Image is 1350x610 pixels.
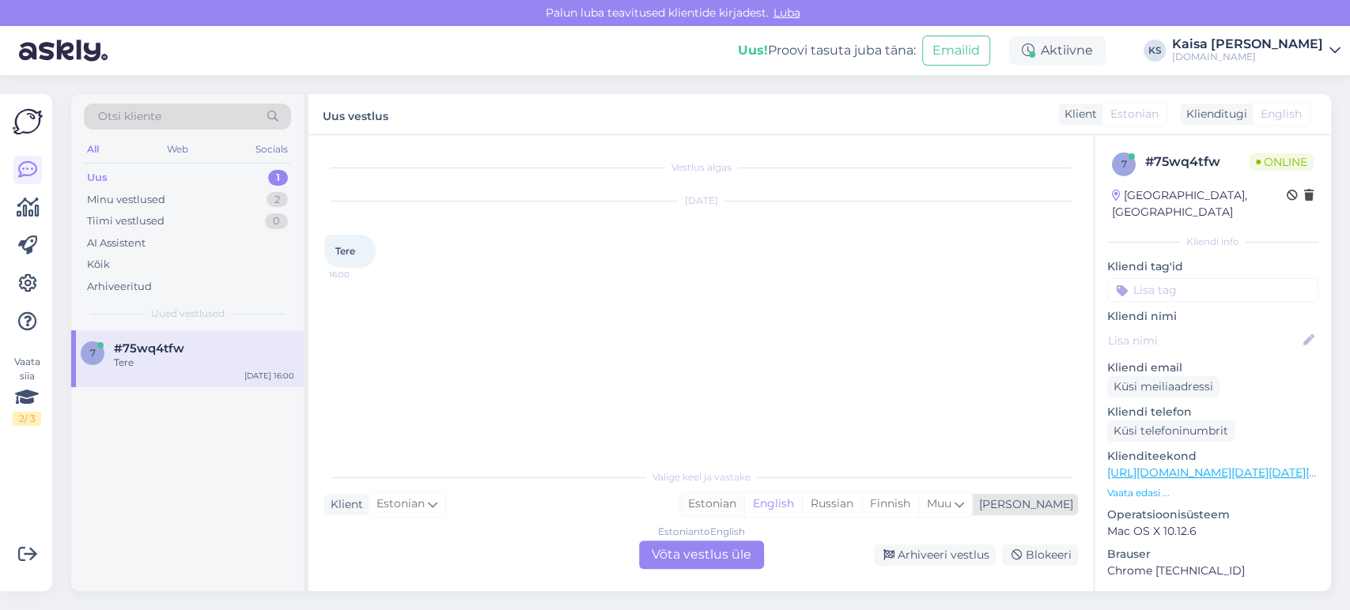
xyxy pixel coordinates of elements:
[98,108,161,125] span: Otsi kliente
[267,192,288,208] div: 2
[861,492,918,516] div: Finnish
[1107,235,1318,249] div: Kliendi info
[324,194,1078,208] div: [DATE]
[13,412,41,426] div: 2 / 3
[376,495,425,513] span: Estonian
[87,192,165,208] div: Minu vestlused
[1107,523,1318,540] p: Mac OS X 10.12.6
[1107,404,1318,420] p: Kliendi telefon
[680,492,744,516] div: Estonian
[1107,546,1318,563] p: Brauser
[1107,376,1220,397] div: Küsi meiliaadressi
[1107,278,1318,302] input: Lisa tag
[1107,563,1318,579] p: Chrome [TECHNICAL_ID]
[1107,506,1318,523] p: Operatsioonisüsteem
[1112,187,1287,220] div: [GEOGRAPHIC_DATA], [GEOGRAPHIC_DATA]
[874,544,996,566] div: Arhiveeri vestlus
[1172,38,1341,63] a: Kaisa [PERSON_NAME][DOMAIN_NAME]
[738,43,768,58] b: Uus!
[1002,544,1078,566] div: Blokeeri
[1107,420,1235,442] div: Küsi telefoninumbrit
[744,492,802,516] div: English
[323,104,388,125] label: Uus vestlus
[244,370,294,382] div: [DATE] 16:00
[769,6,805,20] span: Luba
[114,341,184,356] span: #75wq4tfw
[1108,332,1300,349] input: Lisa nimi
[329,269,388,281] span: 16:00
[639,540,764,569] div: Võta vestlus üle
[1145,152,1250,171] div: # 75wq4tfw
[1121,158,1127,170] span: 7
[335,245,355,257] span: Tere
[84,139,102,160] div: All
[1009,36,1106,65] div: Aktiivne
[151,307,225,321] span: Uued vestlused
[164,139,191,160] div: Web
[87,213,164,229] div: Tiimi vestlused
[1172,51,1323,63] div: [DOMAIN_NAME]
[1107,360,1318,376] p: Kliendi email
[268,170,288,186] div: 1
[1110,106,1159,122] span: Estonian
[252,139,291,160] div: Socials
[1107,486,1318,500] p: Vaata edasi ...
[1172,38,1323,51] div: Kaisa [PERSON_NAME]
[802,492,861,516] div: Russian
[1058,106,1097,122] div: Klient
[87,235,146,251] div: AI Assistent
[922,36,990,66] button: Emailid
[973,496,1073,513] div: [PERSON_NAME]
[13,107,43,137] img: Askly Logo
[927,496,951,510] span: Muu
[1107,258,1318,275] p: Kliendi tag'id
[114,356,294,370] div: Tere
[1261,106,1302,122] span: English
[265,213,288,229] div: 0
[13,355,41,426] div: Vaata siia
[1180,106,1247,122] div: Klienditugi
[324,470,1078,484] div: Valige keel ja vastake
[738,41,916,60] div: Proovi tasuta juba täna:
[1107,308,1318,325] p: Kliendi nimi
[658,525,745,539] div: Estonian to English
[90,347,96,359] span: 7
[1250,153,1314,171] span: Online
[87,279,152,295] div: Arhiveeritud
[1107,448,1318,465] p: Klienditeekond
[1144,40,1166,62] div: KS
[324,496,363,513] div: Klient
[324,160,1078,175] div: Vestlus algas
[87,170,108,186] div: Uus
[87,257,110,273] div: Kõik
